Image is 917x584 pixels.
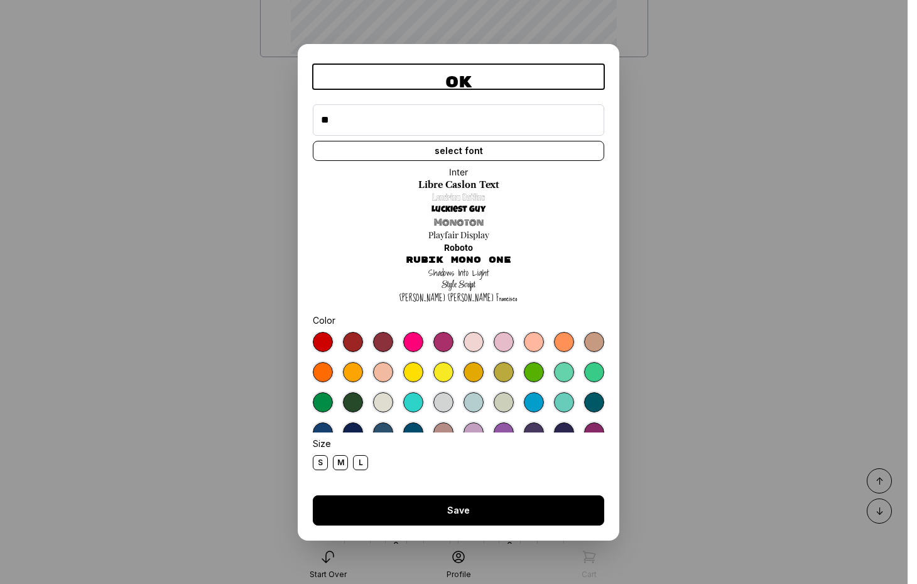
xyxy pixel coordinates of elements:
[418,179,499,191] a: Libre Caslon Text
[428,229,489,241] a: Playfair Display
[445,77,472,89] div: Ok
[406,254,511,267] a: Rubik Mono One
[431,204,486,216] a: Luckiest Guy
[442,279,475,292] a: Style Script
[449,166,468,179] a: Inter
[313,141,604,161] div: select font
[434,216,484,229] a: Monoton
[432,191,485,204] a: Londrina Outline
[333,455,348,470] div: M
[444,241,473,254] a: Roboto
[399,292,518,304] a: [PERSON_NAME] [PERSON_NAME] Francisco
[353,455,368,470] div: L
[313,438,604,450] div: Size
[313,314,604,327] div: Color
[313,495,604,526] button: Save
[313,455,328,470] div: S
[428,267,489,279] a: Shadows Into Light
